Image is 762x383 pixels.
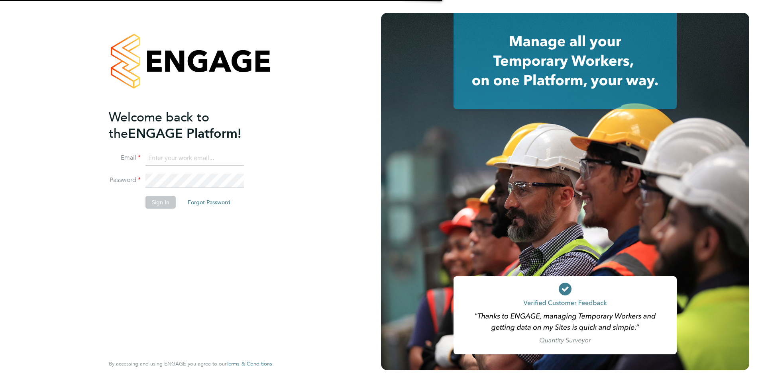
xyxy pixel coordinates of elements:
span: Welcome back to the [109,109,209,141]
label: Password [109,176,141,184]
a: Terms & Conditions [226,361,272,367]
label: Email [109,154,141,162]
button: Sign In [145,196,176,209]
h2: ENGAGE Platform! [109,109,264,142]
span: By accessing and using ENGAGE you agree to our [109,360,272,367]
button: Forgot Password [181,196,237,209]
input: Enter your work email... [145,151,244,166]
